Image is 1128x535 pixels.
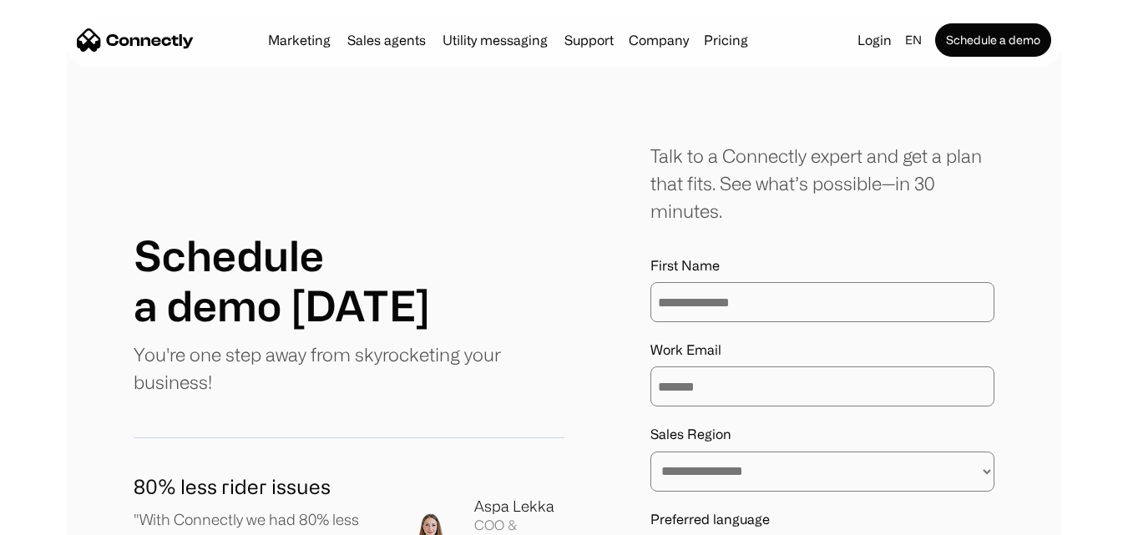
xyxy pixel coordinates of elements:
div: Aspa Lekka [474,495,564,517]
label: First Name [650,258,994,274]
h1: 80% less rider issues [134,472,377,502]
div: Talk to a Connectly expert and get a plan that fits. See what’s possible—in 30 minutes. [650,142,994,225]
p: You're one step away from skyrocketing your business! [134,341,564,396]
a: Login [851,28,898,52]
div: Company [629,28,689,52]
label: Sales Region [650,426,994,442]
a: Pricing [697,33,755,47]
ul: Language list [33,506,100,529]
a: home [77,28,194,53]
aside: Language selected: English [17,504,100,529]
div: Company [624,28,694,52]
a: Utility messaging [436,33,554,47]
label: Preferred language [650,512,994,527]
a: Schedule a demo [935,23,1051,57]
a: Support [558,33,620,47]
div: en [905,28,922,52]
a: Marketing [261,33,337,47]
label: Work Email [650,342,994,358]
a: Sales agents [341,33,432,47]
div: en [898,28,932,52]
h1: Schedule a demo [DATE] [134,230,430,331]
